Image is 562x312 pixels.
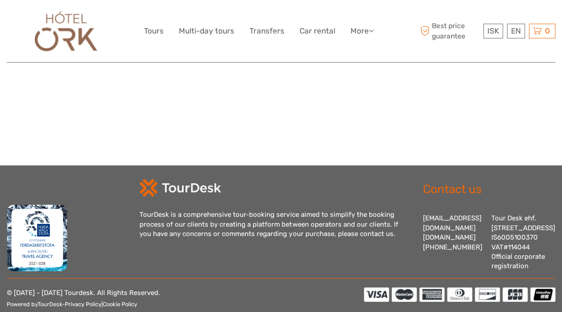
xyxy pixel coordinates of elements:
span: ISK [487,26,499,35]
small: Powered by - | [7,301,137,308]
img: Our services [30,7,102,55]
a: Multi-day tours [179,25,234,38]
span: 0 [544,26,551,35]
img: td-logo-white.png [139,179,220,197]
a: Tours [144,25,164,38]
a: Cookie Policy [103,301,137,308]
p: We're away right now. Please check back later! [13,16,101,23]
img: accepted cards [364,287,555,302]
div: TourDesk is a comprehensive tour-booking service aimed to simplify the booking process of our cli... [139,210,404,239]
a: Transfers [249,25,284,38]
span: Best price guarantee [418,21,481,41]
a: More [351,25,374,38]
div: Tour Desk ehf. [STREET_ADDRESS] IS6005100370 VAT#114044 [491,214,555,271]
button: Open LiveChat chat widget [103,14,114,25]
a: TourDesk [38,301,62,308]
a: Car rental [300,25,335,38]
a: [DOMAIN_NAME] [423,233,476,241]
div: EN [507,24,525,38]
div: [EMAIL_ADDRESS][DOMAIN_NAME] [PHONE_NUMBER] [423,214,482,271]
a: Privacy Policy [65,301,101,308]
h2: Contact us [423,182,555,197]
a: Official corporate registration [491,253,545,270]
img: fms.png [7,204,68,271]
